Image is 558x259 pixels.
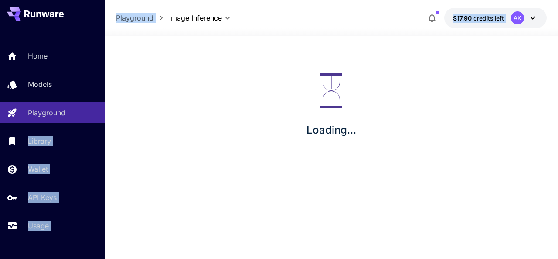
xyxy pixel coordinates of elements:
span: $17.90 [453,14,473,22]
div: AK [511,11,524,24]
a: Playground [116,13,153,23]
p: API Keys [28,192,57,203]
p: Library [28,136,51,146]
div: $17.9002 [453,14,504,23]
p: Home [28,51,48,61]
p: Wallet [28,164,48,174]
p: Usage [28,221,49,231]
span: Image Inference [169,13,222,23]
p: Models [28,79,52,90]
p: Playground [28,107,65,118]
button: $17.9002AK [444,8,547,28]
span: credits left [473,14,504,22]
nav: breadcrumb [116,13,169,23]
p: Loading... [306,122,356,138]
